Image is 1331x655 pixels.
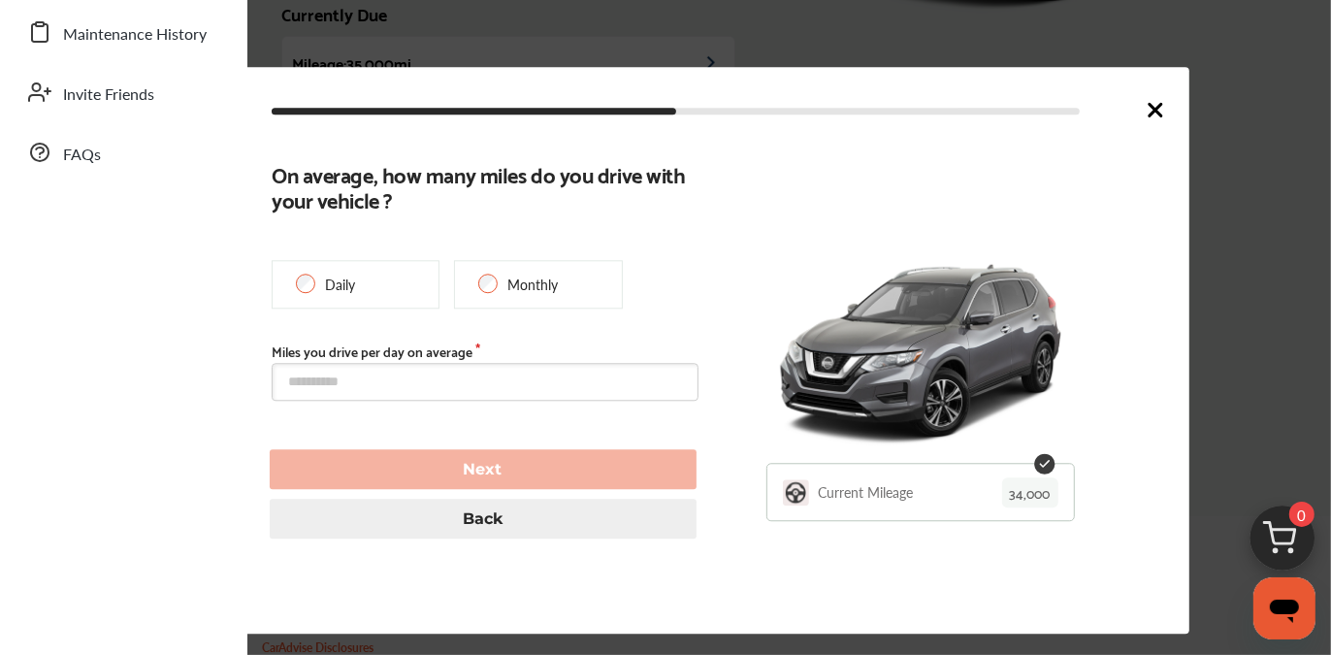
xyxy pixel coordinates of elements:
[783,479,809,506] img: YLCD0sooAAAAASUVORK5CYII=
[507,275,558,294] p: Monthly
[1289,502,1315,527] span: 0
[63,143,101,168] span: FAQs
[17,67,228,117] a: Invite Friends
[17,127,228,178] a: FAQs
[272,344,698,359] label: Miles you drive per day on average
[819,483,914,503] p: Current Mileage
[1002,477,1058,508] p: 34,000
[768,236,1073,465] img: 13362_st0640_046.jpg
[1253,577,1315,639] iframe: Button to launch messaging window
[1236,497,1329,590] img: cart_icon.3d0951e8.svg
[63,22,207,48] span: Maintenance History
[272,161,686,212] b: On average, how many miles do you drive with your vehicle ?
[63,82,154,108] span: Invite Friends
[325,275,355,294] p: Daily
[270,500,697,540] button: Back
[17,7,228,57] a: Maintenance History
